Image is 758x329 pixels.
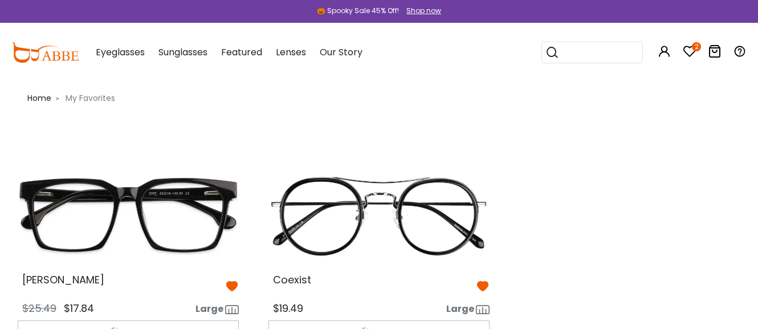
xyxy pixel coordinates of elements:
[64,301,94,315] span: $17.84
[22,301,56,315] span: $25.49
[195,302,223,316] span: Large
[61,92,120,104] span: My Favorites
[268,141,324,173] div: BOGO
[273,301,303,315] span: $19.49
[221,46,262,59] span: Featured
[225,305,239,314] img: size ruler
[692,42,701,51] i: 2
[683,47,696,60] a: 2
[11,42,79,63] img: abbeglasses.com
[476,305,490,314] img: size ruler
[22,273,104,287] span: [PERSON_NAME]
[273,273,311,287] span: Coexist
[27,91,51,104] a: Home
[446,302,474,316] span: Large
[320,46,362,59] span: Our Story
[276,46,306,59] span: Lenses
[317,6,399,16] div: 🎃 Spooky Sale 45% Off!
[158,46,207,59] span: Sunglasses
[406,6,441,16] div: Shop now
[96,46,145,59] span: Eyeglasses
[401,6,441,15] a: Shop now
[27,92,51,104] span: Home
[56,95,59,103] i: >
